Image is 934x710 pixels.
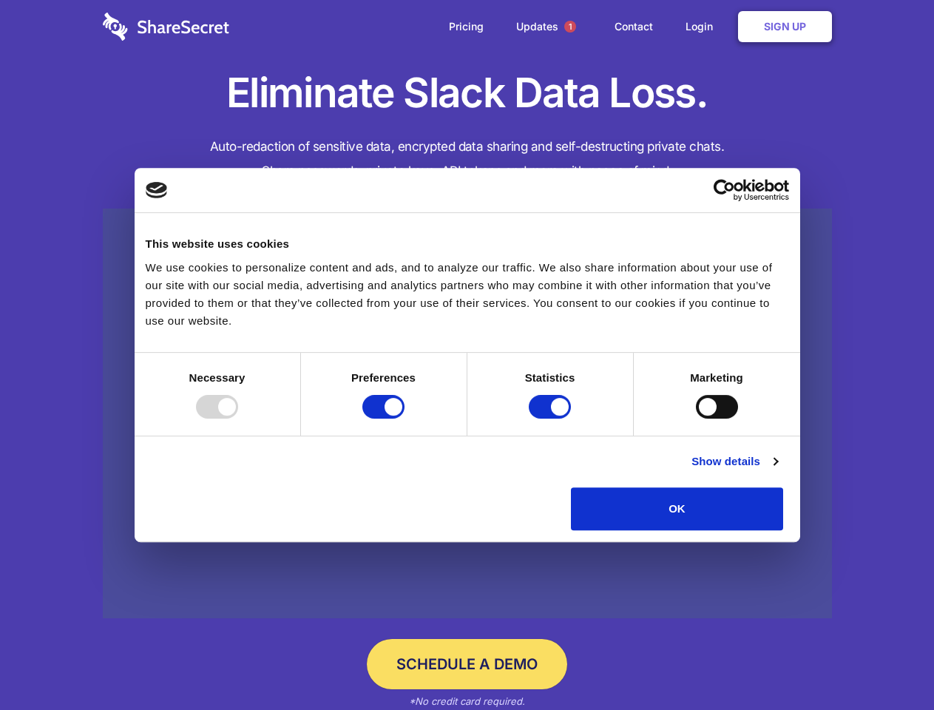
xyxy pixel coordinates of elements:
button: OK [571,487,783,530]
strong: Statistics [525,371,575,384]
a: Sign Up [738,11,832,42]
div: This website uses cookies [146,235,789,253]
h4: Auto-redaction of sensitive data, encrypted data sharing and self-destructing private chats. Shar... [103,135,832,183]
a: Usercentrics Cookiebot - opens in a new window [660,179,789,201]
a: Pricing [434,4,498,50]
div: We use cookies to personalize content and ads, and to analyze our traffic. We also share informat... [146,259,789,330]
a: Schedule a Demo [367,639,567,689]
img: logo [146,182,168,198]
h1: Eliminate Slack Data Loss. [103,67,832,120]
img: logo-wordmark-white-trans-d4663122ce5f474addd5e946df7df03e33cb6a1c49d2221995e7729f52c070b2.svg [103,13,229,41]
a: Show details [691,453,777,470]
em: *No credit card required. [409,695,525,707]
strong: Marketing [690,371,743,384]
a: Contact [600,4,668,50]
a: Login [671,4,735,50]
strong: Necessary [189,371,246,384]
span: 1 [564,21,576,33]
a: Wistia video thumbnail [103,209,832,619]
strong: Preferences [351,371,416,384]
